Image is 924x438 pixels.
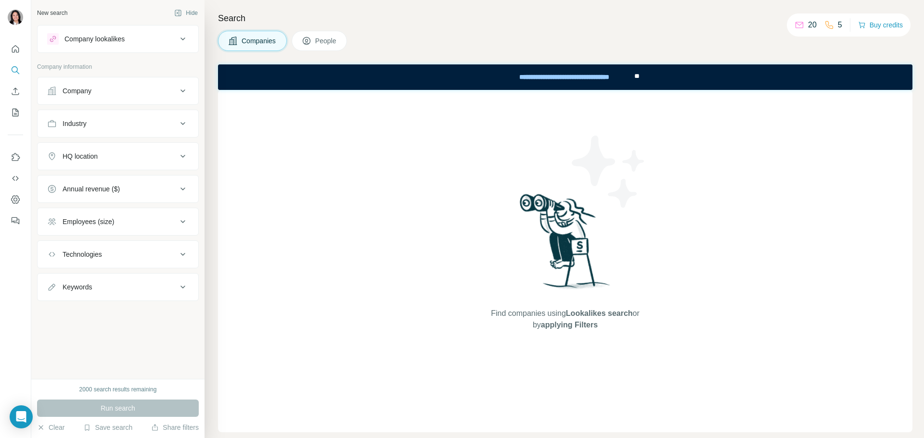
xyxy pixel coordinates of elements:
[64,34,125,44] div: Company lookalikes
[38,275,198,299] button: Keywords
[83,423,132,432] button: Save search
[63,184,120,194] div: Annual revenue ($)
[38,112,198,135] button: Industry
[8,83,23,100] button: Enrich CSV
[218,64,912,90] iframe: Banner
[8,104,23,121] button: My lists
[38,27,198,50] button: Company lookalikes
[8,149,23,166] button: Use Surfe on LinkedIn
[8,191,23,208] button: Dashboard
[63,282,92,292] div: Keywords
[541,321,598,329] span: applying Filters
[565,128,652,215] img: Surfe Illustration - Stars
[38,79,198,102] button: Company
[63,217,114,226] div: Employees (size)
[38,243,198,266] button: Technologies
[8,212,23,229] button: Feedback
[38,210,198,233] button: Employees (size)
[37,63,199,71] p: Company information
[38,177,198,200] button: Annual revenue ($)
[8,170,23,187] button: Use Surfe API
[63,119,87,128] div: Industry
[8,10,23,25] img: Avatar
[8,40,23,58] button: Quick start
[515,191,616,299] img: Surfe Illustration - Woman searching with binoculars
[8,62,23,79] button: Search
[566,309,633,317] span: Lookalikes search
[242,36,277,46] span: Companies
[79,385,157,394] div: 2000 search results remaining
[37,9,67,17] div: New search
[838,19,842,31] p: 5
[63,86,91,96] div: Company
[315,36,337,46] span: People
[488,308,642,331] span: Find companies using or by
[37,423,64,432] button: Clear
[151,423,199,432] button: Share filters
[858,18,903,32] button: Buy credits
[63,250,102,259] div: Technologies
[63,151,98,161] div: HQ location
[167,6,205,20] button: Hide
[10,405,33,428] div: Open Intercom Messenger
[38,145,198,168] button: HQ location
[218,12,912,25] h4: Search
[808,19,817,31] p: 20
